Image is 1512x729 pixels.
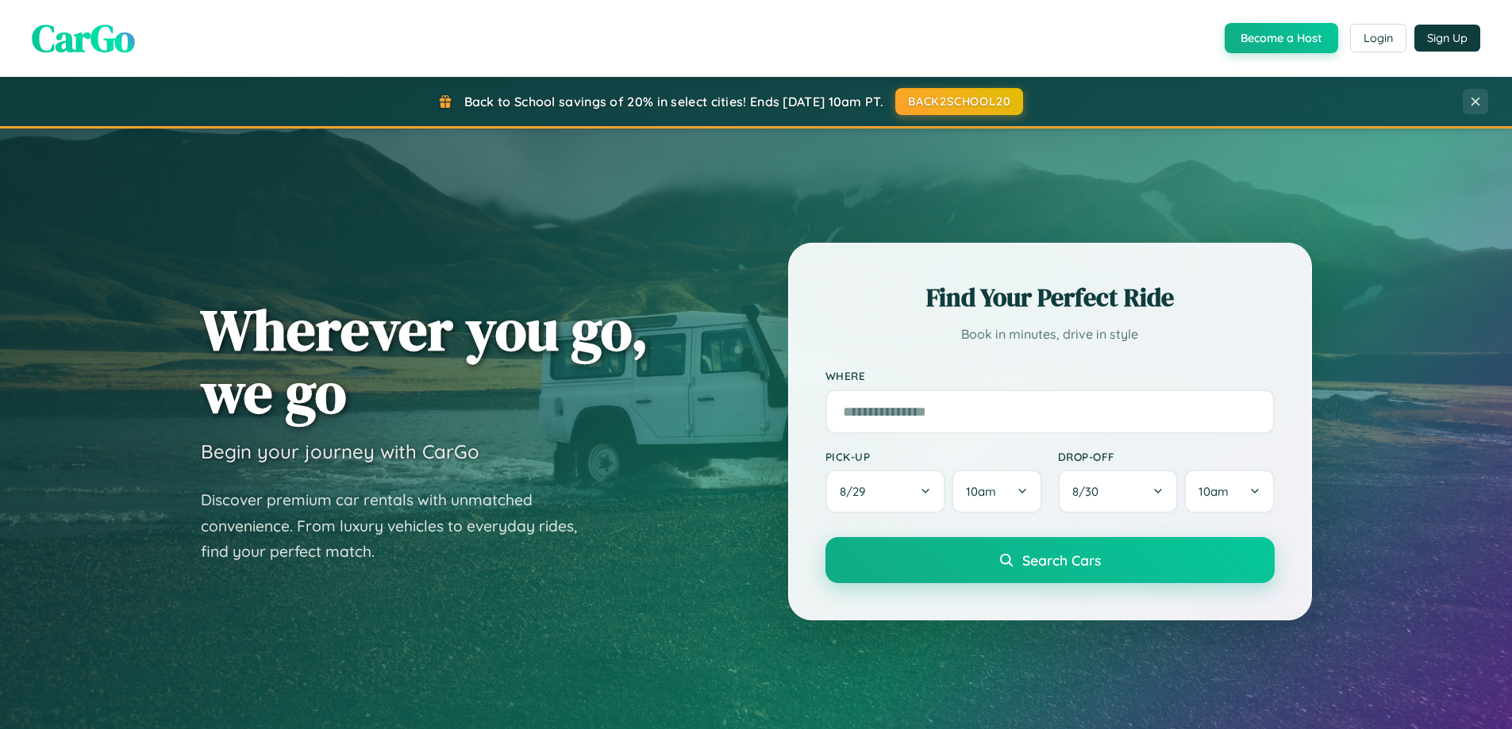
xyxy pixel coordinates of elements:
span: Back to School savings of 20% in select cities! Ends [DATE] 10am PT. [464,94,883,109]
label: Drop-off [1058,450,1275,463]
h1: Wherever you go, we go [201,298,648,424]
button: BACK2SCHOOL20 [895,88,1023,115]
button: Login [1350,24,1406,52]
span: CarGo [32,12,135,64]
span: Search Cars [1022,551,1101,569]
span: 10am [966,484,996,499]
label: Pick-up [825,450,1042,463]
button: Sign Up [1414,25,1480,52]
span: 10am [1198,484,1229,499]
button: 8/30 [1058,470,1179,513]
p: Discover premium car rentals with unmatched convenience. From luxury vehicles to everyday rides, ... [201,487,598,565]
button: Search Cars [825,537,1275,583]
button: 8/29 [825,470,946,513]
h2: Find Your Perfect Ride [825,280,1275,315]
h3: Begin your journey with CarGo [201,439,479,463]
button: 10am [1184,470,1274,513]
p: Book in minutes, drive in style [825,323,1275,346]
button: Become a Host [1225,23,1338,53]
label: Where [825,370,1275,383]
span: 8 / 30 [1072,484,1106,499]
span: 8 / 29 [840,484,873,499]
button: 10am [952,470,1041,513]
